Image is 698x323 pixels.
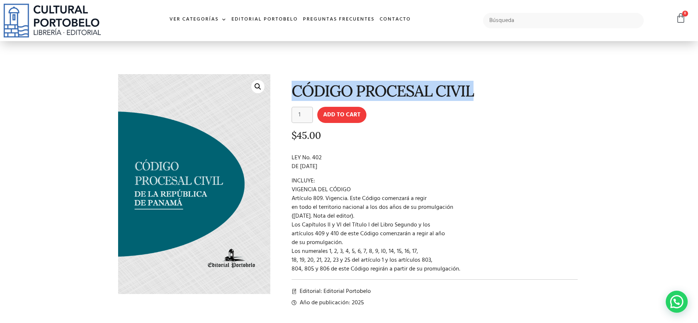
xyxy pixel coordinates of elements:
a: Preguntas frecuentes [300,12,377,28]
a: 🔍 [251,80,264,93]
bdi: 45.00 [292,129,321,141]
p: INCLUYE: VIGENCIA DEL CÓDIGO Artículo 809. Vigencia. Este Código comenzará a regir en todo el ter... [292,177,578,273]
a: Ver Categorías [167,12,229,28]
a: Editorial Portobelo [229,12,300,28]
a: 0 [676,13,686,23]
h1: CÓDIGO PROCESAL CIVIL [292,82,578,99]
span: 0 [682,11,688,17]
p: LEY No. 402 DE [DATE] [292,153,578,171]
input: Product quantity [292,107,313,123]
span: $ [292,129,297,141]
input: Búsqueda [483,13,644,28]
div: WhatsApp contact [666,291,688,313]
span: Editorial: Editorial Portobelo [298,287,371,296]
a: Contacto [377,12,413,28]
button: Add to cart [317,107,366,123]
span: Año de publicación: 2025 [298,298,364,307]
